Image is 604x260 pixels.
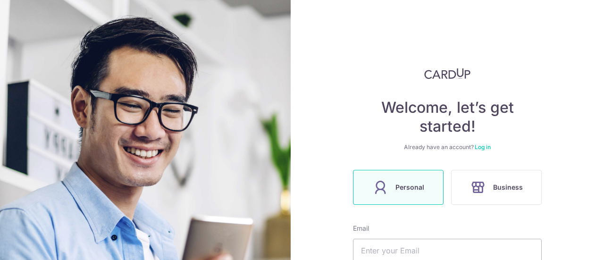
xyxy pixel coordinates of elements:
[349,170,447,205] a: Personal
[493,182,523,193] span: Business
[447,170,545,205] a: Business
[353,98,542,136] h4: Welcome, let’s get started!
[475,143,491,151] a: Log in
[353,224,369,233] label: Email
[395,182,424,193] span: Personal
[353,143,542,151] div: Already have an account?
[424,68,470,79] img: CardUp Logo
